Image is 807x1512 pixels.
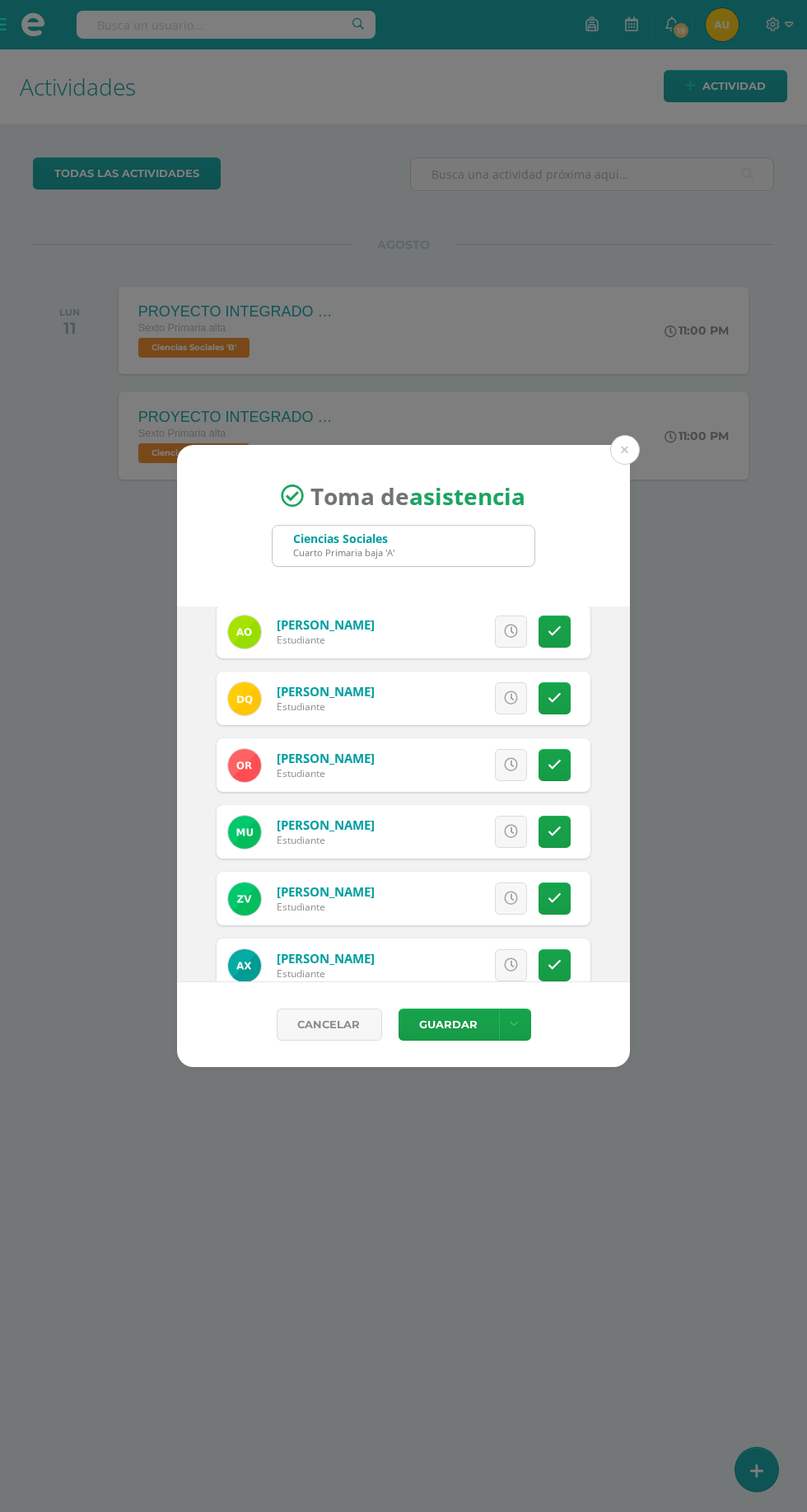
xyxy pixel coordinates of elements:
[399,1009,499,1041] button: Guardar
[277,950,375,967] a: [PERSON_NAME]
[277,766,375,780] div: Estudiante
[277,883,375,900] a: [PERSON_NAME]
[277,967,375,981] div: Estudiante
[273,526,534,566] input: Busca un grado o sección aquí...
[228,949,261,982] img: 591d1e73eccf98ce54aa2c1476f353af.png
[277,683,375,700] a: [PERSON_NAME]
[228,749,261,782] img: ea6d89b3d7c93e7aa0df7e2d749896e0.png
[277,900,375,914] div: Estudiante
[277,833,375,847] div: Estudiante
[228,682,261,715] img: 6db181aff219e32ba856cd9ed740f26d.png
[417,817,462,847] span: Excusa
[417,883,462,914] span: Excusa
[410,480,526,512] strong: asistencia
[417,950,462,981] span: Excusa
[277,1009,382,1041] a: Cancelar
[277,633,375,647] div: Estudiante
[277,750,375,766] a: [PERSON_NAME]
[610,435,640,465] button: Close (Esc)
[277,700,375,714] div: Estudiante
[293,531,394,546] div: Ciencias Sociales
[228,616,261,648] img: 2c7ccec9f0b22c2bb264c06a337b7bed.png
[277,817,375,833] a: [PERSON_NAME]
[417,750,462,780] span: Excusa
[293,546,394,559] div: Cuarto Primaria baja 'A'
[228,816,261,849] img: 7c5f428ae90ffaa659c0bbed35312651.png
[228,882,261,915] img: 7acb0f98e2cd02b4a3a7fd6a48c56fe1.png
[311,480,526,512] span: Toma de
[417,616,462,647] span: Excusa
[277,616,375,633] a: [PERSON_NAME]
[417,683,462,714] span: Excusa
